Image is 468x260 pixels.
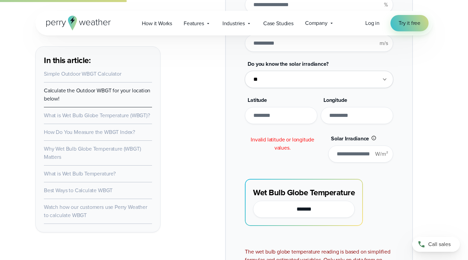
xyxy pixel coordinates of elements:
span: Invalid latitude or longitude values. [251,136,314,152]
a: Watch how our customers use Perry Weather to calculate WBGT [44,203,147,219]
span: Latitude [248,96,267,104]
a: Log in [365,19,380,27]
a: What is Wet Bulb Globe Temperature (WBGT)? [44,111,150,119]
span: Company [305,19,328,27]
span: Solar Irradiance [331,135,369,142]
a: Case Studies [257,16,299,30]
a: Calculate the Outdoor WBGT for your location below! [44,87,150,103]
a: How it Works [136,16,178,30]
a: What is Wet Bulb Temperature? [44,170,116,178]
span: Try it free [399,19,420,27]
span: Longitude [323,96,347,104]
span: Call sales [428,240,451,248]
span: Do you know the solar irradiance? [248,60,328,68]
span: Case Studies [263,19,294,28]
a: Call sales [412,237,460,252]
h3: In this article: [44,55,152,66]
span: Features [184,19,204,28]
a: Try it free [390,15,429,31]
a: Best Ways to Calculate WBGT [44,186,113,194]
span: How it Works [142,19,172,28]
span: Industries [222,19,245,28]
a: Why Wet Bulb Globe Temperature (WBGT) Matters [44,145,141,161]
a: How Do You Measure the WBGT Index? [44,128,135,136]
a: Simple Outdoor WBGT Calculator [44,70,121,78]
